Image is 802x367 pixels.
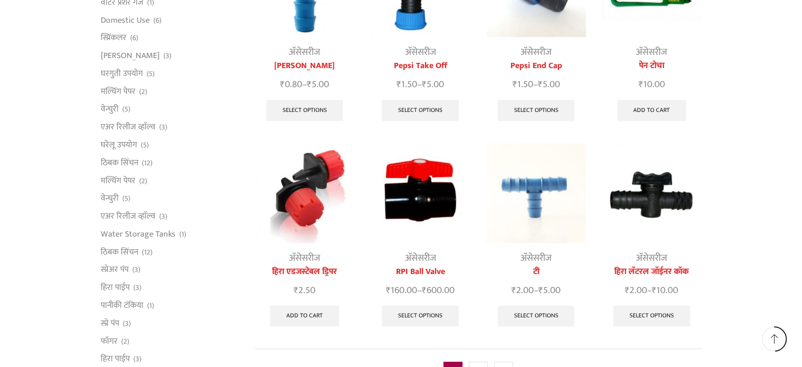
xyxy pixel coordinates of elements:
[625,283,647,298] bdi: 2.00
[133,283,141,293] span: (3)
[101,172,136,190] a: मल्चिंग पेपर
[613,306,690,327] a: Select options for “हिरा लॅटरल जॉईनर कॉक”
[266,100,343,121] a: Select options for “हिरा लॅटरल जोईनर”
[101,208,156,225] a: एअर रिलीज व्हाॅल्व
[141,140,149,150] span: (5)
[486,143,586,243] img: Reducer Tee For Drip Lateral
[123,318,131,329] span: (3)
[142,247,152,258] span: (12)
[652,283,678,298] bdi: 10.00
[520,250,552,266] a: अ‍ॅसेसरीज
[486,60,586,72] a: Pepsi End Cap
[652,283,656,298] span: ₹
[370,284,470,298] span: –
[422,77,444,92] bdi: 5.00
[625,283,630,298] span: ₹
[512,77,533,92] bdi: 1.50
[101,11,150,29] a: Domestic Use
[382,100,459,121] a: Select options for “Pepsi Take Off”
[486,78,586,92] span: –
[386,283,391,298] span: ₹
[147,300,154,311] span: (1)
[101,243,138,261] a: ठिबक सिंचन
[159,122,167,133] span: (3)
[101,118,156,136] a: एअर रिलीज व्हाॅल्व
[163,51,171,61] span: (3)
[370,78,470,92] span: –
[498,100,575,121] a: Select options for “Pepsi End Cap”
[639,77,665,92] bdi: 10.00
[486,284,586,298] span: –
[101,47,160,65] a: [PERSON_NAME]
[130,33,138,43] span: (6)
[294,283,298,298] span: ₹
[294,283,315,298] bdi: 2.50
[511,283,516,298] span: ₹
[602,143,701,243] img: Heera Lateral Joiner Cock
[397,77,401,92] span: ₹
[159,211,167,222] span: (3)
[422,77,427,92] span: ₹
[179,229,186,240] span: (1)
[101,64,143,82] a: घरगुती उपयोग
[142,158,152,168] span: (12)
[512,77,517,92] span: ₹
[101,100,119,118] a: वेन्चुरी
[370,60,470,72] a: Pepsi Take Off
[255,266,354,278] a: हिरा एडजस्टेबल ड्रिपर
[422,283,455,298] bdi: 600.00
[132,265,140,275] span: (3)
[101,190,119,208] a: वेन्चुरी
[370,266,470,278] a: RPI Ball Valve
[639,77,643,92] span: ₹
[405,250,436,266] a: अ‍ॅसेसरीज
[122,104,130,115] span: (5)
[511,283,534,298] bdi: 2.00
[538,283,543,298] span: ₹
[101,297,143,315] a: पानीकी टंकिया
[139,87,147,97] span: (2)
[636,44,667,60] a: अ‍ॅसेसरीज
[122,193,130,204] span: (5)
[280,77,285,92] span: ₹
[486,266,586,278] a: टी
[133,354,141,364] span: (3)
[538,283,561,298] bdi: 5.00
[153,15,161,26] span: (6)
[121,336,129,347] span: (2)
[289,44,320,60] a: अ‍ॅसेसरीज
[101,332,118,350] a: फॉगर
[370,143,470,243] img: Flow Control Valve
[422,283,427,298] span: ₹
[101,136,137,154] a: घरेलू उपयोग
[617,100,687,121] a: Add to cart: “पेन टोचा”
[397,77,417,92] bdi: 1.50
[101,154,138,172] a: ठिबक सिंचन
[101,82,136,100] a: मल्चिंग पेपर
[307,77,312,92] span: ₹
[101,225,176,243] a: Water Storage Tanks
[498,306,575,327] a: Select options for “टी”
[101,314,119,332] a: स्प्रे पंप
[602,284,701,298] span: –
[280,77,302,92] bdi: 0.80
[139,176,147,186] span: (2)
[602,60,701,72] a: पेन टोचा
[405,44,436,60] a: अ‍ॅसेसरीज
[636,250,667,266] a: अ‍ॅसेसरीज
[255,78,354,92] span: –
[520,44,552,60] a: अ‍ॅसेसरीज
[101,279,130,297] a: हिरा पाईप
[101,261,129,279] a: स्प्रेअर पंप
[289,250,320,266] a: अ‍ॅसेसरीज
[382,306,459,327] a: Select options for “RPI Ball Valve”
[537,77,559,92] bdi: 5.00
[386,283,417,298] bdi: 160.00
[270,306,339,327] a: Add to cart: “हिरा एडजस्टेबल ड्रिपर”
[602,266,701,278] a: हिरा लॅटरल जॉईनर कॉक
[255,60,354,72] a: [PERSON_NAME]
[307,77,329,92] bdi: 5.00
[255,143,354,243] img: Heera Adjustable Dripper
[101,29,127,47] a: स्प्रिंकलर
[537,77,542,92] span: ₹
